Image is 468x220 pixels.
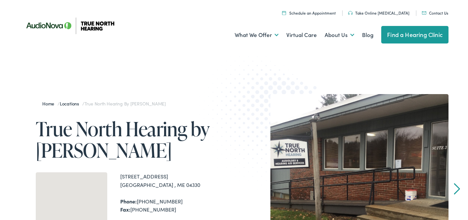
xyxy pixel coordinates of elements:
[422,11,426,15] img: Mail icon in color code ffb348, used for communication purposes
[381,26,448,43] a: Find a Hearing Clinic
[325,23,354,47] a: About Us
[286,23,317,47] a: Virtual Care
[60,100,82,107] a: Locations
[36,118,234,161] h1: True North Hearing by [PERSON_NAME]
[348,10,409,16] a: Take Online [MEDICAL_DATA]
[282,10,336,16] a: Schedule an Appointment
[348,11,353,15] img: Headphones icon in color code ffb348
[454,183,460,195] a: Next
[120,172,234,189] div: [STREET_ADDRESS] [GEOGRAPHIC_DATA] , ME 04330
[120,206,130,213] strong: Fax:
[84,100,166,107] span: True North Hearing by [PERSON_NAME]
[42,100,166,107] span: / /
[42,100,58,107] a: Home
[282,11,286,15] img: Icon symbolizing a calendar in color code ffb348
[362,23,373,47] a: Blog
[235,23,279,47] a: What We Offer
[422,10,448,16] a: Contact Us
[120,197,234,214] div: [PHONE_NUMBER] [PHONE_NUMBER]
[120,198,137,205] strong: Phone:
